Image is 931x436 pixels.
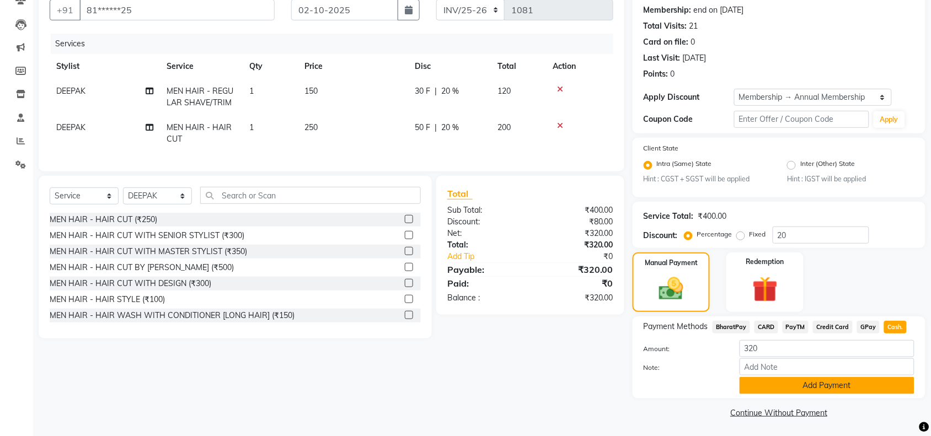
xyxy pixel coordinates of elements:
[755,321,778,333] span: CARD
[50,230,244,241] div: MEN HAIR - HAIR CUT WITH SENIOR STYLIST (₹300)
[635,363,731,373] label: Note:
[644,114,734,125] div: Coupon Code
[200,187,421,204] input: Search or Scan
[740,377,914,394] button: Add Payment
[530,204,622,216] div: ₹400.00
[530,277,622,290] div: ₹0
[415,122,430,133] span: 50 F
[746,257,784,267] label: Redemption
[644,52,681,64] div: Last Visit:
[783,321,809,333] span: PayTM
[644,230,678,241] div: Discount:
[651,274,691,303] img: _cash.svg
[50,310,295,321] div: MEN HAIR - HAIR WASH WITH CONDITIONER [LONG HAIR] (₹150)
[884,321,907,333] span: Cash.
[635,344,731,354] label: Amount:
[439,251,545,262] a: Add Tip
[497,86,511,96] span: 120
[530,292,622,304] div: ₹320.00
[530,263,622,276] div: ₹320.00
[530,216,622,228] div: ₹80.00
[167,86,233,107] span: MEN HAIR - REGULAR SHAVE/TRIM
[439,292,531,304] div: Balance :
[435,85,437,97] span: |
[644,68,668,80] div: Points:
[713,321,750,333] span: BharatPay
[304,86,318,96] span: 150
[56,86,85,96] span: DEEPAK
[800,159,855,172] label: Inter (Other) State
[645,258,698,268] label: Manual Payment
[50,294,165,305] div: MEN HAIR - HAIR STYLE (₹100)
[644,20,687,32] div: Total Visits:
[671,68,675,80] div: 0
[644,91,734,103] div: Apply Discount
[691,36,695,48] div: 0
[51,34,622,54] div: Services
[644,211,694,222] div: Service Total:
[787,174,914,184] small: Hint : IGST will be applied
[689,20,698,32] div: 21
[304,122,318,132] span: 250
[545,251,622,262] div: ₹0
[439,204,531,216] div: Sub Total:
[249,122,254,132] span: 1
[435,122,437,133] span: |
[50,262,234,273] div: MEN HAIR - HAIR CUT BY [PERSON_NAME] (₹500)
[750,229,766,239] label: Fixed
[657,159,712,172] label: Intra (Same) State
[439,228,531,239] div: Net:
[50,246,247,257] div: MEN HAIR - HAIR CUT WITH MASTER STYLIST (₹350)
[857,321,880,333] span: GPay
[698,211,727,222] div: ₹400.00
[530,228,622,239] div: ₹320.00
[298,54,408,79] th: Price
[644,4,692,16] div: Membership:
[50,54,160,79] th: Stylist
[439,216,531,228] div: Discount:
[813,321,853,333] span: Credit Card
[694,4,744,16] div: end on [DATE]
[644,36,689,48] div: Card on file:
[441,122,459,133] span: 20 %
[439,263,531,276] div: Payable:
[530,239,622,251] div: ₹320.00
[50,214,157,225] div: MEN HAIR - HAIR CUT (₹250)
[415,85,430,97] span: 30 F
[745,273,786,305] img: _gift.svg
[697,229,732,239] label: Percentage
[56,122,85,132] span: DEEPAK
[439,239,531,251] div: Total:
[243,54,298,79] th: Qty
[249,86,254,96] span: 1
[497,122,511,132] span: 200
[160,54,243,79] th: Service
[546,54,613,79] th: Action
[491,54,546,79] th: Total
[644,174,771,184] small: Hint : CGST + SGST will be applied
[740,340,914,357] input: Amount
[683,52,707,64] div: [DATE]
[439,277,531,290] div: Paid:
[167,122,232,144] span: MEN HAIR - HAIR CUT
[740,358,914,375] input: Add Note
[635,407,923,419] a: Continue Without Payment
[644,143,679,153] label: Client State
[408,54,491,79] th: Disc
[441,85,459,97] span: 20 %
[734,111,869,128] input: Enter Offer / Coupon Code
[50,278,211,289] div: MEN HAIR - HAIR CUT WITH DESIGN (₹300)
[874,111,905,128] button: Apply
[644,321,708,332] span: Payment Methods
[447,188,473,200] span: Total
